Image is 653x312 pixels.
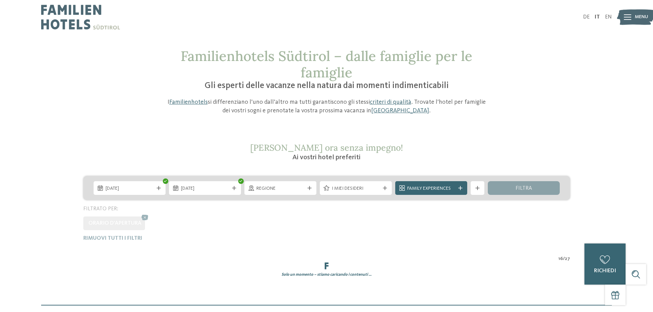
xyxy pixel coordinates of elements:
a: IT [595,14,600,20]
span: Familienhotels Südtirol – dalle famiglie per le famiglie [181,47,472,81]
p: I si differenziano l’uno dall’altro ma tutti garantiscono gli stessi . Trovate l’hotel per famigl... [164,98,489,115]
span: Menu [635,14,648,21]
a: [GEOGRAPHIC_DATA] [371,108,429,114]
a: Familienhotels [169,99,208,105]
a: criteri di qualità [370,99,411,105]
span: I miei desideri [332,185,380,192]
a: richiedi [584,244,626,285]
span: 16 [558,255,563,262]
a: EN [605,14,612,20]
span: Regione [256,185,304,192]
span: 27 [565,255,570,262]
span: richiedi [594,268,616,274]
span: / [563,255,565,262]
span: [PERSON_NAME] ora senza impegno! [250,142,403,153]
span: Gli esperti delle vacanze nella natura dai momenti indimenticabili [205,82,449,90]
span: Family Experiences [407,185,455,192]
span: [DATE] [181,185,229,192]
span: Ai vostri hotel preferiti [292,154,361,161]
span: [DATE] [106,185,154,192]
div: Solo un momento – stiamo caricando i contenuti … [78,272,575,278]
a: DE [583,14,590,20]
